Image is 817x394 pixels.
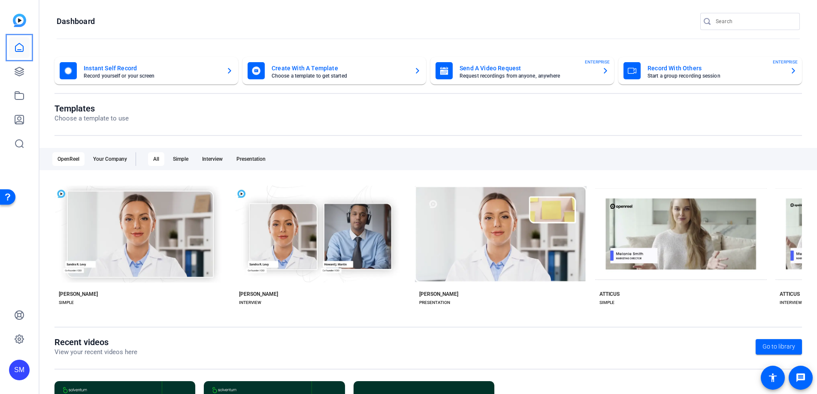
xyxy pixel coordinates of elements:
[460,73,595,78] mat-card-subtitle: Request recordings from anyone, anywhere
[763,342,795,351] span: Go to library
[648,63,783,73] mat-card-title: Record With Others
[780,299,802,306] div: INTERVIEW
[272,63,407,73] mat-card-title: Create With A Template
[57,16,95,27] h1: Dashboard
[9,360,30,380] div: SM
[88,152,132,166] div: Your Company
[419,291,458,298] div: [PERSON_NAME]
[796,373,806,383] mat-icon: message
[13,14,26,27] a: Openreel
[272,73,407,78] mat-card-subtitle: Choose a template to get started
[648,73,783,78] mat-card-subtitle: Start a group recording session
[197,152,228,166] div: Interview
[84,73,219,78] mat-card-subtitle: Record yourself or your screen
[618,57,802,84] button: Record With OthersStart a group recording sessionENTERPRISE
[84,63,219,73] mat-card-title: Instant Self Record
[756,339,802,355] a: Go to library
[13,14,26,27] img: blue-gradient.svg
[54,347,137,357] p: View your recent videos here
[54,103,129,114] h1: Templates
[761,366,785,390] a: accessibility
[789,366,813,390] a: message
[54,337,137,347] h1: Recent videos
[59,299,74,306] div: SIMPLE
[242,57,426,84] button: Create With A TemplateChoose a template to get started
[768,373,778,383] mat-icon: accessibility
[780,291,800,298] div: ATTICUS
[148,152,164,166] div: All
[773,59,798,65] span: ENTERPRISE
[54,57,238,84] button: Instant Self RecordRecord yourself or your screen
[419,299,450,306] div: PRESENTATION
[599,299,614,306] div: SIMPLE
[59,291,98,298] div: [PERSON_NAME]
[716,16,793,27] input: Search
[168,152,194,166] div: Simple
[54,114,129,123] p: Choose a template to use
[599,291,620,298] div: ATTICUS
[585,59,610,65] span: ENTERPRISE
[460,63,595,73] mat-card-title: Send A Video Request
[430,57,614,84] button: Send A Video RequestRequest recordings from anyone, anywhereENTERPRISE
[52,152,85,166] div: OpenReel
[239,299,261,306] div: INTERVIEW
[239,291,278,298] div: [PERSON_NAME]
[231,152,271,166] div: Presentation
